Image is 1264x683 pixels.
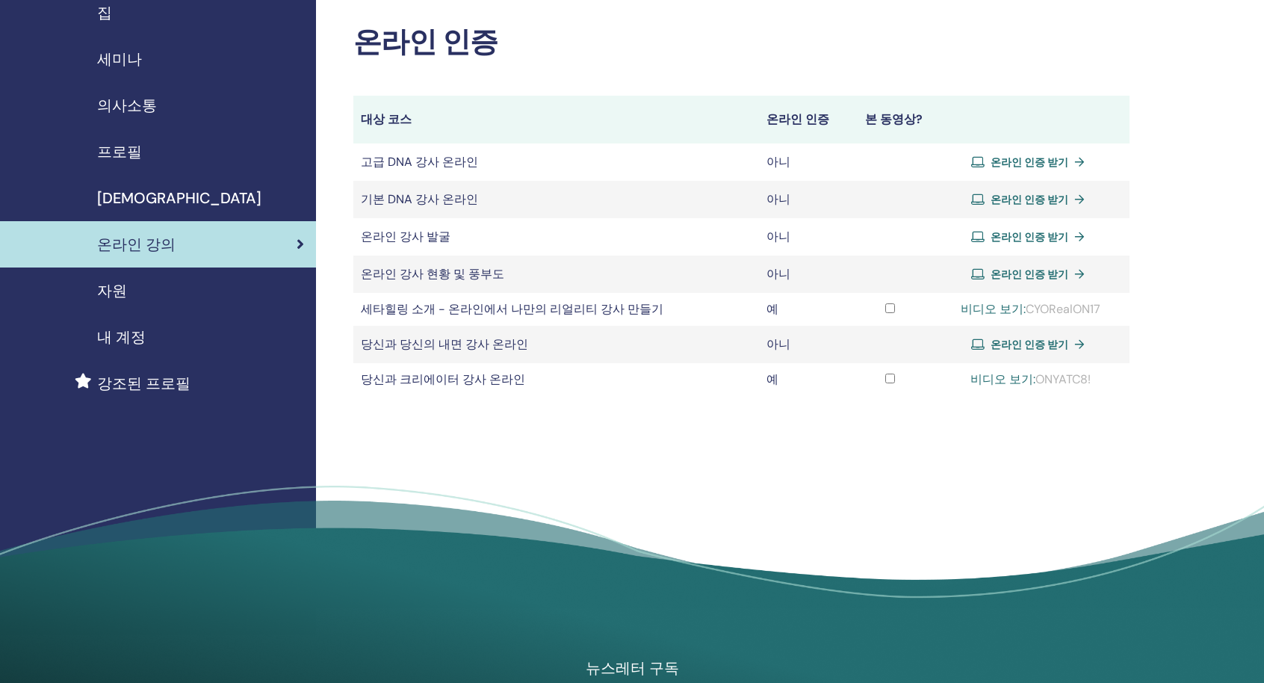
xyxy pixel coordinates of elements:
[361,154,478,170] font: 고급 DNA 강사 온라인
[97,374,190,393] font: 강조된 프로필
[766,336,790,352] font: 아니
[971,263,1091,285] a: 온라인 인증 받기
[97,3,112,22] font: 집
[361,111,412,127] font: 대상 코스
[970,371,1035,387] a: 비디오 보기:
[97,96,157,115] font: 의사소통
[766,371,778,387] font: 예
[361,301,663,317] font: 세타힐링 소개 - 온라인에서 나만의 리얼리티 강사 만들기
[766,154,790,170] font: 아니
[353,23,498,61] font: 온라인 인증
[961,301,1100,317] font: CYORealON17
[361,191,478,207] font: 기본 DNA 강사 온라인
[971,188,1091,211] a: 온라인 인증 받기
[766,111,829,127] font: 온라인 인증
[97,327,146,347] font: 내 계정
[961,301,1026,317] a: 비디오 보기:
[97,281,127,300] font: 자원
[97,188,261,208] font: [DEMOGRAPHIC_DATA]
[991,338,1068,351] font: 온라인 인증 받기
[991,268,1068,281] font: 온라인 인증 받기
[970,371,1091,387] font: ONYATC8!
[991,155,1068,169] font: 온라인 인증 받기
[971,333,1091,356] a: 온라인 인증 받기
[97,235,176,254] font: 온라인 강의
[459,658,805,679] h4: 뉴스레터 구독
[766,266,790,282] font: 아니
[991,193,1068,206] font: 온라인 인증 받기
[991,230,1068,244] font: 온라인 인증 받기
[865,111,923,127] font: 본 동영상?
[97,49,142,69] font: 세미나
[766,301,778,317] font: 예
[97,142,142,161] font: 프로필
[971,226,1091,248] a: 온라인 인증 받기
[361,336,528,352] font: 당신과 당신의 내면 강사 온라인
[361,266,504,282] font: 온라인 강사 현황 및 풍부도
[361,229,450,244] font: 온라인 강사 발굴
[971,151,1091,173] a: 온라인 인증 받기
[361,371,525,387] font: 당신과 크리에이터 강사 온라인
[766,229,790,244] font: 아니
[766,191,790,207] font: 아니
